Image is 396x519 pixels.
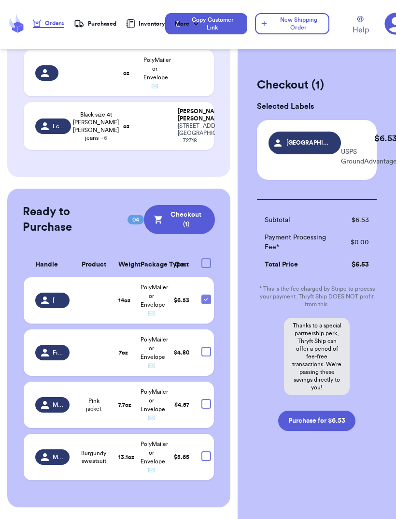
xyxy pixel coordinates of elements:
[127,215,144,224] span: 04
[35,260,58,270] span: Handle
[135,252,168,277] th: Package Type
[278,411,355,431] button: Purchase for $6.53
[174,454,189,460] span: $ 5.65
[343,209,377,231] td: $ 6.53
[141,337,168,369] span: PolyMailer or Envelope ✉️
[284,318,350,395] p: Thanks to a special partnership perk, Thryft Ship can offer a period of fee-free transactions. We...
[141,389,168,421] span: PolyMailer or Envelope ✉️
[53,297,64,304] span: [GEOGRAPHIC_DATA]
[118,454,134,460] strong: 13.1 oz
[141,284,168,316] span: PolyMailer or Envelope ✉️
[174,402,189,408] span: $ 4.57
[141,441,168,473] span: PolyMailer or Envelope ✉️
[81,397,107,413] span: Pink jacket
[257,209,343,231] td: Subtotal
[178,108,202,122] div: [PERSON_NAME] [PERSON_NAME]
[53,401,64,409] span: Mackaylakinley
[23,204,122,235] h2: Ready to Purchase
[175,19,201,29] div: More
[255,13,329,34] button: New Shipping Order
[74,19,116,29] a: Purchased
[126,19,165,28] a: Inventory
[118,297,130,303] strong: 14 oz
[174,297,189,303] span: $ 6.53
[257,101,377,112] h3: Selected Labels
[286,138,332,147] span: [GEOGRAPHIC_DATA]
[33,19,64,27] div: Orders
[73,111,119,142] span: Black size 4t [PERSON_NAME] [PERSON_NAME] jeans
[178,122,202,144] div: [STREET_ADDRESS] [GEOGRAPHIC_DATA] , AR 72718
[174,350,189,356] span: $ 4.80
[257,77,377,93] h2: Checkout ( 1 )
[123,123,129,129] strong: oz
[81,449,107,465] span: Burgundy sweatsuit
[353,16,369,36] a: Help
[33,19,64,28] a: Orders
[53,453,64,461] span: Morningflower
[343,231,377,254] td: $ 0.00
[123,70,129,76] strong: oz
[168,252,195,277] th: Cost
[144,205,215,234] button: Checkout (1)
[119,350,128,356] strong: 7 oz
[257,285,377,308] p: * This is the fee charged by Stripe to process your payment. Thryft Ship DOES NOT profit from this.
[353,24,369,36] span: Help
[53,349,64,356] span: Fitsbydayday
[118,402,131,408] strong: 7.7 oz
[100,135,107,141] span: + 6
[75,252,113,277] th: Product
[143,57,171,89] span: PolyMailer or Envelope ✉️
[257,231,343,254] td: Payment Processing Fee*
[53,122,65,130] span: Eclairredondo
[113,252,135,277] th: Weight
[257,254,343,275] td: Total Price
[165,13,247,34] button: Copy Customer Link
[343,254,377,275] td: $ 6.53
